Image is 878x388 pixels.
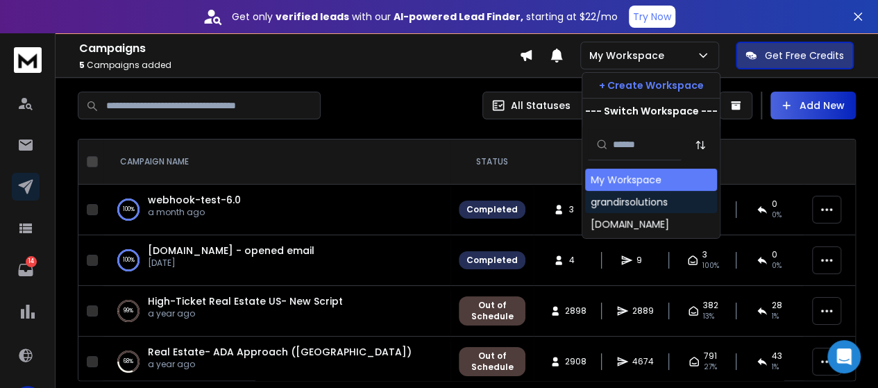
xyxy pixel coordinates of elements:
[534,140,804,185] th: CAMPAIGN STATS
[103,286,450,337] td: 99%High-Ticket Real Estate US- New Scripta year ago
[772,311,779,322] span: 1 %
[511,99,571,112] p: All Statuses
[79,60,519,71] p: Campaigns added
[565,305,586,317] span: 2898
[770,92,856,119] button: Add New
[12,256,40,284] a: 14
[736,42,854,69] button: Get Free Credits
[772,249,777,260] span: 0
[79,59,85,71] span: 5
[148,359,412,370] p: a year ago
[772,300,782,311] span: 28
[633,10,671,24] p: Try Now
[103,235,450,286] td: 100%[DOMAIN_NAME] - opened email[DATE]
[466,255,518,266] div: Completed
[148,308,343,319] p: a year ago
[827,340,861,373] div: Open Intercom Messenger
[585,104,718,118] p: --- Switch Workspace ---
[582,73,720,98] button: + Create Workspace
[26,256,37,267] p: 14
[466,351,518,373] div: Out of Schedule
[103,185,450,235] td: 100%webhook-test-6.0a month ago
[148,207,241,218] p: a month ago
[702,260,719,271] span: 100 %
[704,351,717,362] span: 791
[79,40,519,57] h1: Campaigns
[703,300,718,311] span: 382
[232,10,618,24] p: Get only with our starting at $22/mo
[591,217,669,231] div: [DOMAIN_NAME]
[148,258,314,269] p: [DATE]
[148,294,343,308] a: High-Ticket Real Estate US- New Script
[599,78,704,92] p: + Create Workspace
[148,193,241,207] a: webhook-test-6.0
[703,311,714,322] span: 13 %
[466,300,518,322] div: Out of Schedule
[632,305,654,317] span: 2889
[565,356,586,367] span: 2908
[772,362,779,373] span: 1 %
[772,199,777,210] span: 0
[276,10,349,24] strong: verified leads
[124,355,133,369] p: 68 %
[466,204,518,215] div: Completed
[124,304,133,318] p: 99 %
[636,255,650,266] span: 9
[772,351,782,362] span: 43
[632,356,654,367] span: 4674
[702,249,707,260] span: 3
[103,140,450,185] th: CAMPAIGN NAME
[148,345,412,359] a: Real Estate- ADA Approach ([GEOGRAPHIC_DATA])
[591,195,668,209] div: grandirsolutions
[123,203,135,217] p: 100 %
[568,204,582,215] span: 3
[103,337,450,387] td: 68%Real Estate- ADA Approach ([GEOGRAPHIC_DATA])a year ago
[772,210,782,221] span: 0 %
[450,140,534,185] th: STATUS
[589,49,670,62] p: My Workspace
[704,362,717,373] span: 27 %
[591,173,661,187] div: My Workspace
[629,6,675,28] button: Try Now
[394,10,523,24] strong: AI-powered Lead Finder,
[14,47,42,73] img: logo
[123,253,135,267] p: 100 %
[772,260,782,271] span: 0 %
[568,255,582,266] span: 4
[686,131,714,159] button: Sort by Sort A-Z
[148,244,314,258] a: [DOMAIN_NAME] - opened email
[765,49,844,62] p: Get Free Credits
